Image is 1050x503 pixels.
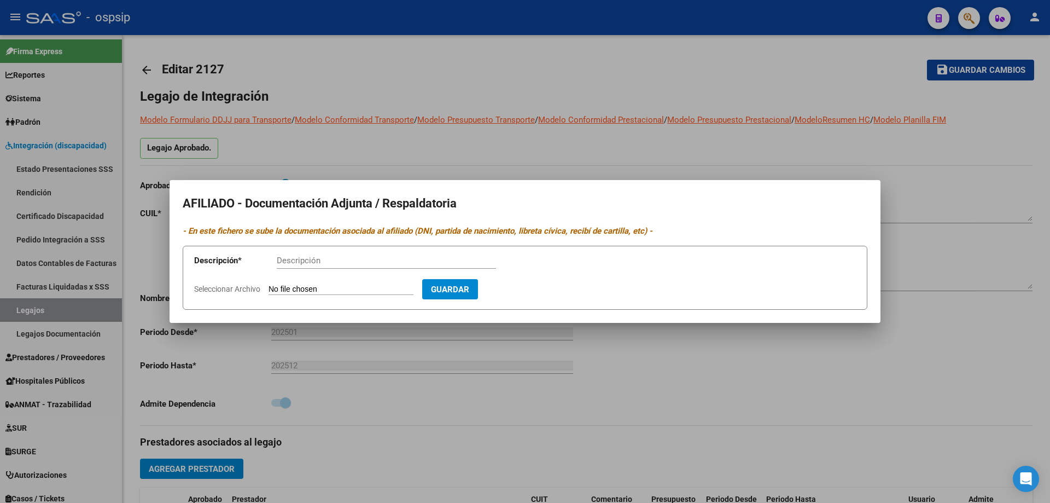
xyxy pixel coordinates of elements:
div: Open Intercom Messenger [1013,466,1039,492]
button: Guardar [422,279,478,299]
i: - En este fichero se sube la documentación asociada al afiliado (DNI, partida de nacimiento, libr... [183,226,652,236]
p: Descripción [194,255,277,267]
h2: AFILIADO - Documentación Adjunta / Respaldatoria [183,193,867,214]
span: Seleccionar Archivo [194,285,260,293]
span: Guardar [431,285,469,294]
